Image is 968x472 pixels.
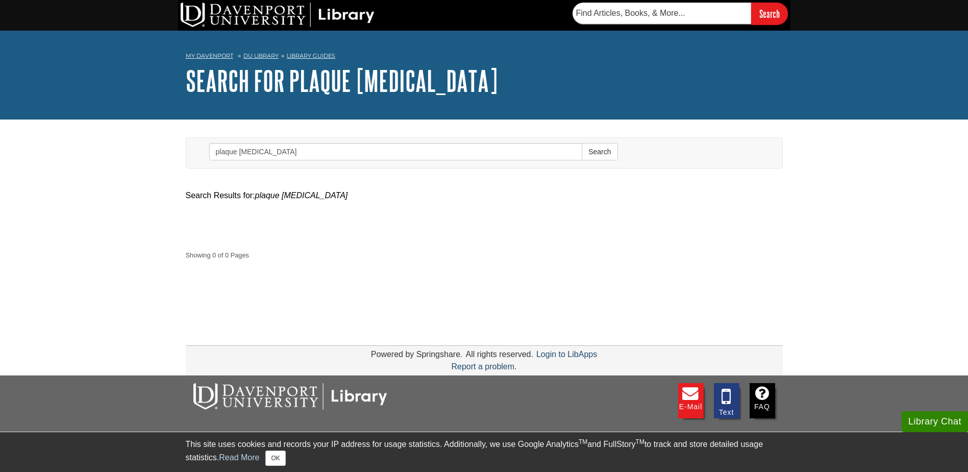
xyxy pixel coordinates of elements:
[186,49,783,65] nav: breadcrumb
[186,190,783,202] div: Search Results for:
[369,350,464,359] div: Powered by Springshare.
[186,52,233,60] a: My Davenport
[579,438,587,445] sup: TM
[186,65,783,96] h1: Search for plaque [MEDICAL_DATA]
[186,250,783,260] strong: Showing 0 of 0 Pages
[573,3,788,25] form: Searches DU Library's articles, books, and more
[243,52,279,59] a: DU Library
[219,453,259,462] a: Read More
[536,350,597,359] a: Login to LibApps
[287,52,335,59] a: Library Guides
[902,411,968,432] button: Library Chat
[464,350,535,359] div: All rights reserved.
[750,383,775,418] a: FAQ
[181,3,375,27] img: DU Library
[186,438,783,466] div: This site uses cookies and records your IP address for usage statistics. Additionally, we use Goo...
[678,383,704,418] a: E-mail
[265,451,285,466] button: Close
[751,3,788,25] input: Search
[582,143,617,160] button: Search
[255,191,348,200] em: plaque [MEDICAL_DATA]
[193,383,387,410] img: DU Libraries
[636,438,644,445] sup: TM
[714,383,739,418] a: Text
[451,362,516,371] a: Report a problem.
[573,3,751,24] input: Find Articles, Books, & More...
[209,143,583,160] input: Enter Search Words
